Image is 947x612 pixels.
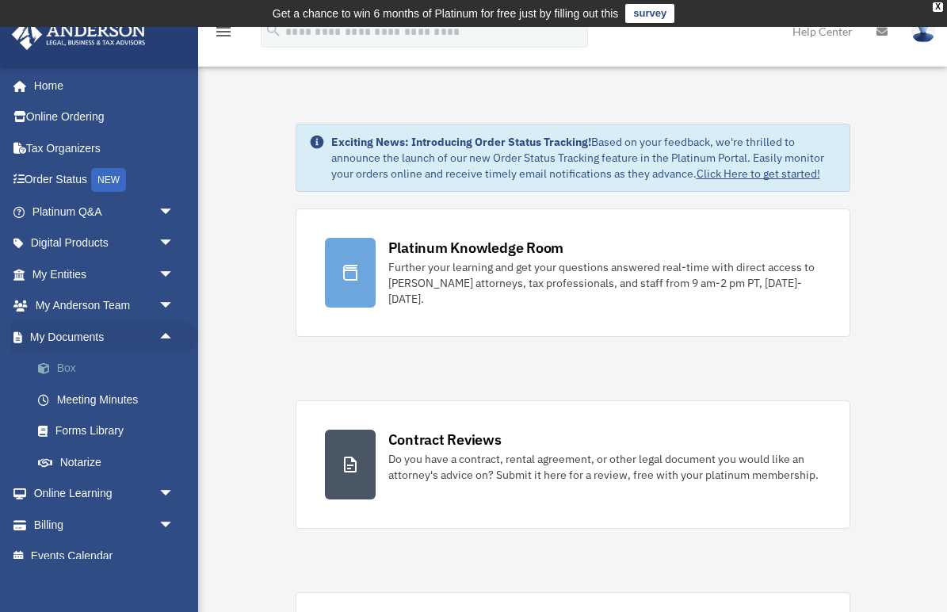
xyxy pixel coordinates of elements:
span: arrow_drop_down [158,196,190,228]
div: Contract Reviews [388,430,502,449]
a: Online Ordering [11,101,198,133]
a: menu [214,28,233,41]
a: Click Here to get started! [697,166,820,181]
a: Digital Productsarrow_drop_down [11,228,198,259]
img: Anderson Advisors Platinum Portal [7,19,151,50]
div: NEW [91,168,126,192]
div: Do you have a contract, rental agreement, or other legal document you would like an attorney's ad... [388,451,821,483]
a: Order StatusNEW [11,164,198,197]
a: My Anderson Teamarrow_drop_down [11,290,198,322]
a: Forms Library [22,415,198,447]
a: Platinum Knowledge Room Further your learning and get your questions answered real-time with dire... [296,208,850,337]
span: arrow_drop_down [158,509,190,541]
span: arrow_drop_down [158,290,190,323]
div: Platinum Knowledge Room [388,238,564,258]
span: arrow_drop_down [158,478,190,511]
a: My Documentsarrow_drop_up [11,321,198,353]
a: My Entitiesarrow_drop_down [11,258,198,290]
span: arrow_drop_down [158,228,190,260]
a: Meeting Minutes [22,384,198,415]
a: Tax Organizers [11,132,198,164]
a: Box [22,353,198,384]
i: menu [214,22,233,41]
a: Notarize [22,446,198,478]
div: Get a chance to win 6 months of Platinum for free just by filling out this [273,4,619,23]
a: Billingarrow_drop_down [11,509,198,541]
a: Platinum Q&Aarrow_drop_down [11,196,198,228]
img: User Pic [911,20,935,43]
span: arrow_drop_up [158,321,190,354]
div: Based on your feedback, we're thrilled to announce the launch of our new Order Status Tracking fe... [331,134,837,182]
a: Online Learningarrow_drop_down [11,478,198,510]
div: Further your learning and get your questions answered real-time with direct access to [PERSON_NAM... [388,259,821,307]
a: survey [625,4,674,23]
strong: Exciting News: Introducing Order Status Tracking! [331,135,591,149]
span: arrow_drop_down [158,258,190,291]
a: Contract Reviews Do you have a contract, rental agreement, or other legal document you would like... [296,400,850,529]
i: search [265,21,282,39]
div: close [933,2,943,12]
a: Events Calendar [11,541,198,572]
a: Home [11,70,190,101]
